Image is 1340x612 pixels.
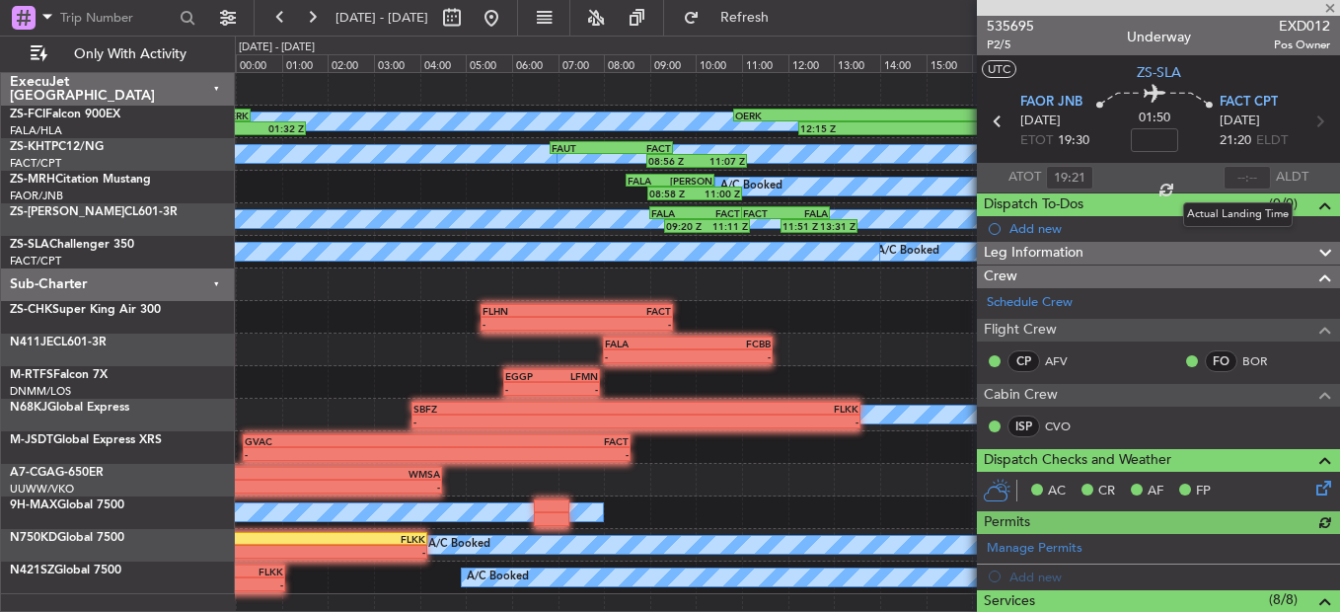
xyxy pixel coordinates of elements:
[648,155,697,167] div: 08:56 Z
[10,304,161,316] a: ZS-CHKSuper King Air 300
[1205,350,1237,372] div: FO
[10,369,108,381] a: M-RTFSFalcon 7X
[720,172,782,201] div: A/C Booked
[697,155,745,167] div: 11:07 Z
[1139,109,1170,128] span: 01:50
[10,467,55,479] span: A7-CGA
[436,448,629,460] div: -
[877,237,939,267] div: A/C Booked
[635,416,858,427] div: -
[880,54,927,72] div: 14:00
[1274,16,1330,37] span: EXD012
[735,110,910,121] div: OERK
[10,337,107,348] a: N411JECL601-3R
[1196,482,1211,501] span: FP
[335,9,428,27] span: [DATE] - [DATE]
[10,304,52,316] span: ZS-CHK
[800,122,986,134] div: 12:15 Z
[1274,37,1330,53] span: Pos Owner
[1007,350,1040,372] div: CP
[604,54,650,72] div: 08:00
[987,293,1073,313] a: Schedule Crew
[1220,93,1278,113] span: FACT CPT
[1058,131,1089,151] span: 19:30
[60,3,174,33] input: Trip Number
[10,467,104,479] a: A7-CGAG-650ER
[927,54,973,72] div: 15:00
[635,403,858,415] div: FLKK
[10,499,124,511] a: 9H-MAXGlobal 7500
[413,403,636,415] div: SBFZ
[984,242,1083,265] span: Leg Information
[10,402,129,414] a: N68KJGlobal Express
[650,54,697,72] div: 09:00
[178,481,440,493] div: -
[282,54,329,72] div: 01:00
[576,305,670,317] div: FACT
[10,109,120,120] a: ZS-FCIFalcon 900EX
[666,220,707,232] div: 09:20 Z
[605,338,688,349] div: FALA
[10,141,104,153] a: ZS-KHTPC12/NG
[10,174,151,186] a: ZS-MRHCitation Mustang
[239,39,315,56] div: [DATE] - [DATE]
[984,449,1171,472] span: Dispatch Checks and Weather
[674,2,792,34] button: Refresh
[1269,589,1298,610] span: (8/8)
[10,206,178,218] a: ZS-[PERSON_NAME]CL601-3R
[696,54,742,72] div: 10:00
[1098,482,1115,501] span: CR
[505,370,552,382] div: EGGP
[552,142,611,154] div: FAUT
[782,220,819,232] div: 11:51 Z
[10,239,134,251] a: ZS-SLAChallenger 350
[212,533,425,545] div: FLKK
[670,175,712,187] div: [PERSON_NAME]
[236,54,282,72] div: 00:00
[10,189,63,203] a: FAOR/JNB
[611,142,670,154] div: FACT
[695,188,740,199] div: 11:00 Z
[984,266,1017,288] span: Crew
[413,416,636,427] div: -
[910,110,1084,121] div: FALA
[10,482,74,497] a: UUWW/VKO
[1020,131,1053,151] span: ETOT
[483,305,576,317] div: FLHN
[10,434,162,446] a: M-JSDTGlobal Express XRS
[743,207,785,219] div: FACT
[505,383,552,395] div: -
[10,532,57,544] span: N750KD
[552,370,598,382] div: LFMN
[10,384,71,399] a: DNMM/LOS
[420,54,467,72] div: 04:00
[707,220,748,232] div: 11:11 Z
[512,54,558,72] div: 06:00
[10,565,54,576] span: N421SZ
[984,384,1058,407] span: Cabin Crew
[10,174,55,186] span: ZS-MRH
[558,54,605,72] div: 07:00
[212,546,425,558] div: -
[628,175,670,187] div: FALA
[178,468,440,480] div: WMSA
[1009,220,1330,237] div: Add new
[1137,62,1181,83] span: ZS-SLA
[984,319,1057,342] span: Flight Crew
[245,448,437,460] div: -
[1256,131,1288,151] span: ELDT
[10,254,61,268] a: FACT/CPT
[192,578,283,590] div: -
[972,54,1018,72] div: 16:00
[10,141,51,153] span: ZS-KHT
[51,47,208,61] span: Only With Activity
[10,565,121,576] a: N421SZGlobal 7500
[987,16,1034,37] span: 535695
[10,337,53,348] span: N411JE
[10,369,53,381] span: M-RTFS
[1008,168,1041,188] span: ATOT
[605,350,688,362] div: -
[704,11,786,25] span: Refresh
[1242,352,1287,370] a: BOR
[466,54,512,72] div: 05:00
